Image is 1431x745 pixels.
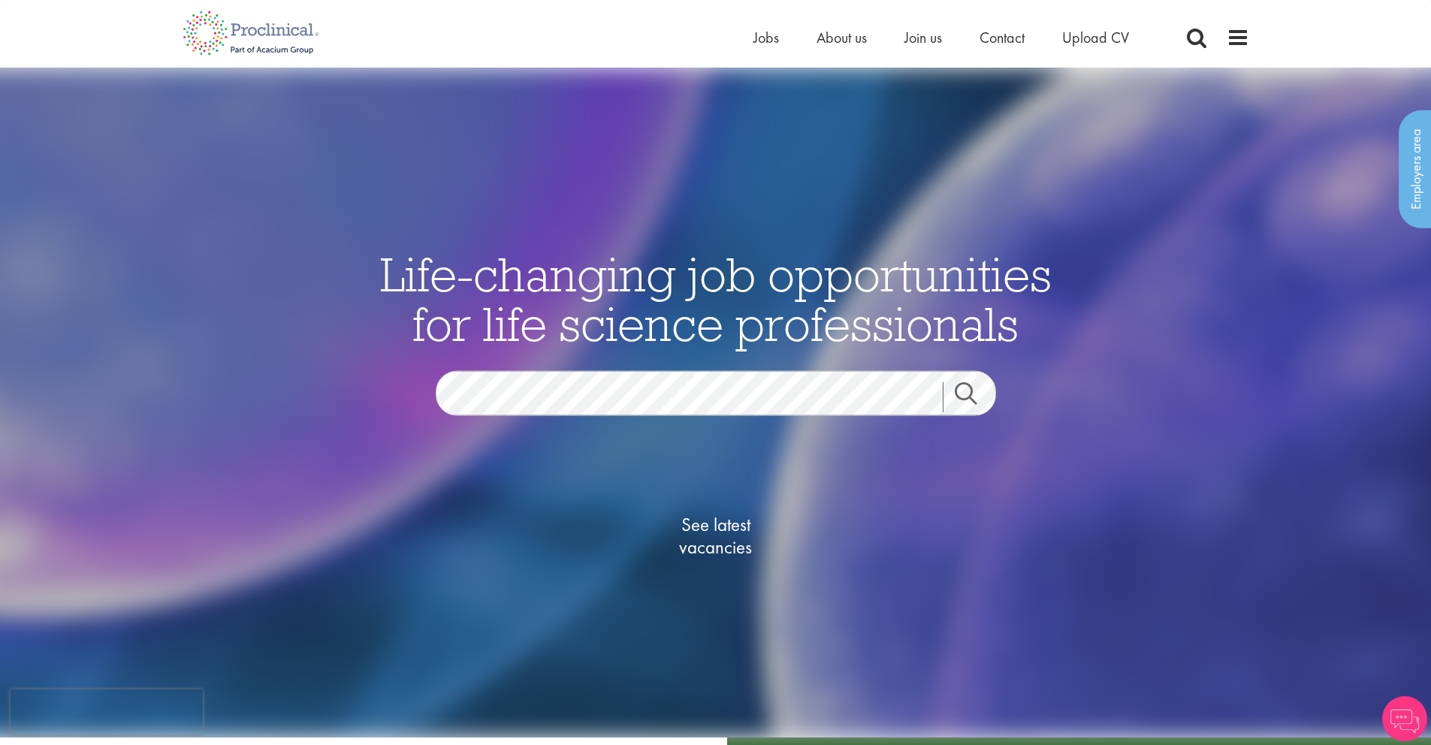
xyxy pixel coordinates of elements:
[904,28,942,47] a: Join us
[753,28,779,47] a: Jobs
[1062,28,1129,47] a: Upload CV
[943,382,1007,412] a: Job search submit button
[380,243,1052,353] span: Life-changing job opportunities for life science professionals
[980,28,1025,47] a: Contact
[817,28,867,47] a: About us
[641,513,791,558] span: See latest vacancies
[641,453,791,618] a: See latestvacancies
[11,689,203,734] iframe: reCAPTCHA
[1382,696,1427,741] img: Chatbot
